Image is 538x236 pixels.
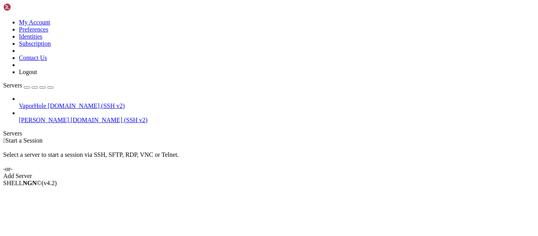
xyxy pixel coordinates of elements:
span: [PERSON_NAME] [19,117,69,123]
img: Shellngn [3,3,48,11]
div: Add Server [3,173,535,180]
span: Start a Session [6,137,43,144]
span: SHELL © [3,180,57,186]
b: NGN [23,180,37,186]
span: 4.2.0 [42,180,57,186]
div: Servers [3,130,535,137]
a: VaporHole [DOMAIN_NAME] (SSH v2) [19,102,535,110]
li: VaporHole [DOMAIN_NAME] (SSH v2) [19,95,535,110]
a: Servers [3,82,54,89]
div: Select a server to start a session via SSH, SFTP, RDP, VNC or Telnet. -or- [3,144,535,173]
span:  [3,137,6,144]
a: [PERSON_NAME] [DOMAIN_NAME] (SSH v2) [19,117,535,124]
span: Servers [3,82,22,89]
a: Preferences [19,26,48,33]
span: [DOMAIN_NAME] (SSH v2) [48,102,125,109]
span: [DOMAIN_NAME] (SSH v2) [70,117,148,123]
a: My Account [19,19,50,26]
a: Contact Us [19,54,47,61]
a: Identities [19,33,43,40]
a: Logout [19,69,37,75]
span: VaporHole [19,102,46,109]
a: Subscription [19,40,51,47]
li: [PERSON_NAME] [DOMAIN_NAME] (SSH v2) [19,110,535,124]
